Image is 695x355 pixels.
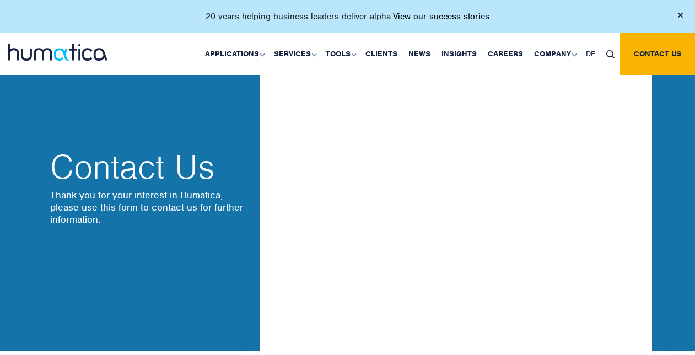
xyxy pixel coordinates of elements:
a: Careers [482,33,529,75]
img: logo [8,44,107,61]
a: Contact us [620,33,695,75]
a: Tools [320,33,360,75]
h2: Contact Us [50,150,249,184]
a: DE [580,33,601,75]
a: Clients [360,33,403,75]
a: News [403,33,436,75]
a: Company [529,33,580,75]
a: Applications [200,33,268,75]
p: 20 years helping business leaders deliver alpha. [206,11,489,22]
img: search_icon [606,50,615,58]
a: View our success stories [393,11,489,22]
a: Insights [436,33,482,75]
p: Thank you for your interest in Humatica, please use this form to contact us for further information. [50,189,249,225]
span: DE [586,49,595,58]
a: Services [268,33,320,75]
